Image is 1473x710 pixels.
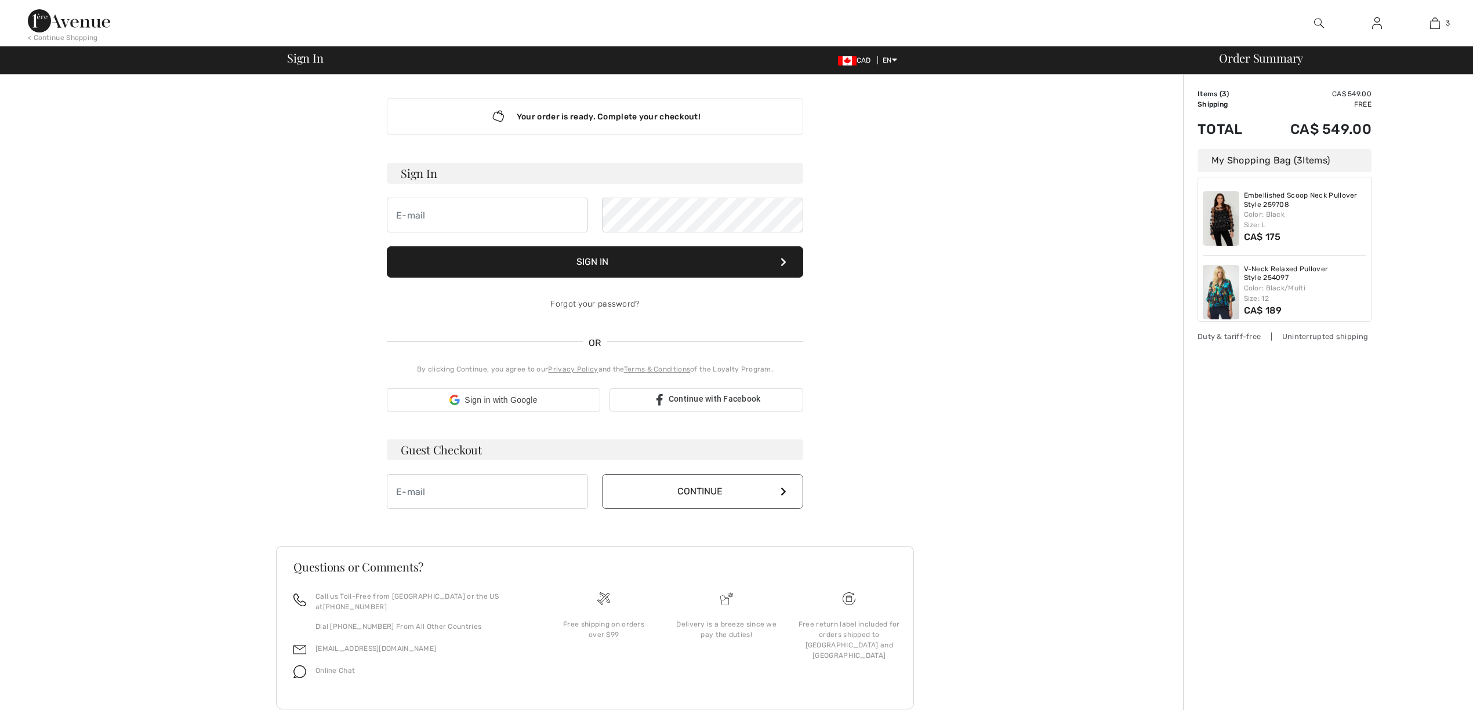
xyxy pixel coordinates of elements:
img: Delivery is a breeze since we pay the duties! [720,592,733,605]
span: CA$ 175 [1244,231,1281,242]
td: Free [1260,99,1372,110]
td: CA$ 549.00 [1260,110,1372,149]
img: Embellished Scoop Neck Pullover Style 259708 [1203,191,1239,246]
span: CAD [838,56,876,64]
span: OR [583,336,607,350]
td: Total [1198,110,1260,149]
div: Duty & tariff-free | Uninterrupted shipping [1198,331,1372,342]
button: Continue [602,474,803,509]
span: Continue with Facebook [669,394,761,403]
img: email [293,643,306,656]
h3: Guest Checkout [387,439,803,460]
div: Sign in with Google [387,388,600,412]
h3: Questions or Comments? [293,561,897,573]
img: search the website [1314,16,1324,30]
img: Canadian Dollar [838,56,857,65]
div: < Continue Shopping [28,32,98,43]
a: V-Neck Relaxed Pullover Style 254097 [1244,265,1367,283]
div: By clicking Continue, you agree to our and the of the Loyalty Program. [387,364,803,374]
div: My Shopping Bag ( Items) [1198,149,1372,172]
div: Order Summary [1205,52,1466,64]
div: Color: Black Size: L [1244,209,1367,230]
input: E-mail [387,198,588,232]
span: CA$ 189 [1244,305,1282,316]
img: Free shipping on orders over $99 [597,592,610,605]
div: Your order is ready. Complete your checkout! [387,98,803,135]
img: My Info [1372,16,1382,30]
td: Shipping [1198,99,1260,110]
span: 3 [1297,155,1303,166]
a: [PHONE_NUMBER] [323,603,387,611]
div: Delivery is a breeze since we pay the duties! [674,619,779,640]
span: 3 [1446,18,1450,28]
span: Online Chat [315,667,355,675]
p: Call us Toll-Free from [GEOGRAPHIC_DATA] or the US at [315,591,528,612]
td: CA$ 549.00 [1260,89,1372,99]
img: 1ère Avenue [28,9,110,32]
a: Terms & Conditions [624,365,690,373]
img: V-Neck Relaxed Pullover Style 254097 [1203,265,1239,319]
img: call [293,594,306,606]
h3: Sign In [387,163,803,184]
img: chat [293,665,306,678]
p: Dial [PHONE_NUMBER] From All Other Countries [315,621,528,632]
a: 3 [1406,16,1463,30]
div: Free shipping on orders over $99 [552,619,656,640]
td: Items ( ) [1198,89,1260,99]
span: 3 [1222,90,1227,98]
input: E-mail [387,474,588,509]
button: Sign In [387,246,803,278]
div: Color: Black/Multi Size: 12 [1244,283,1367,304]
a: Privacy Policy [548,365,598,373]
a: [EMAIL_ADDRESS][DOMAIN_NAME] [315,645,436,653]
a: Continue with Facebook [609,388,803,412]
span: Sign in with Google [465,394,537,406]
span: Sign In [287,52,323,64]
a: Forgot your password? [550,299,639,309]
img: Free shipping on orders over $99 [843,592,855,605]
div: Free return label included for orders shipped to [GEOGRAPHIC_DATA] and [GEOGRAPHIC_DATA] [797,619,901,661]
span: EN [883,56,897,64]
a: Embellished Scoop Neck Pullover Style 259708 [1244,191,1367,209]
img: My Bag [1430,16,1440,30]
a: Sign In [1363,16,1391,31]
